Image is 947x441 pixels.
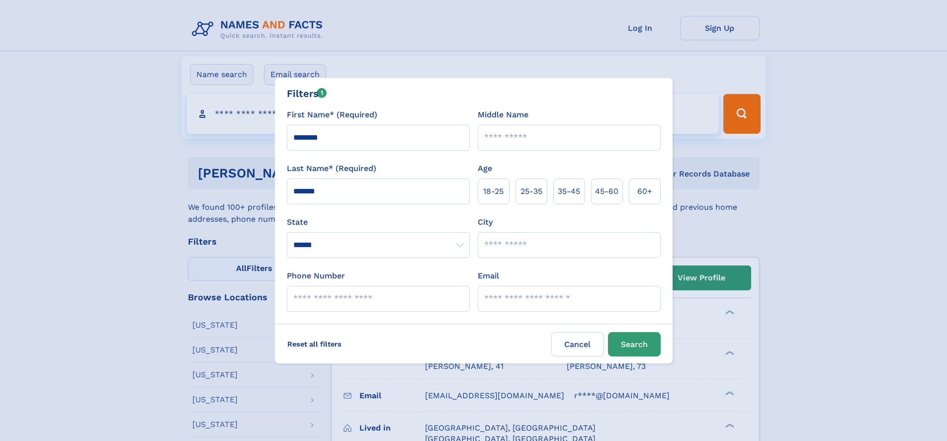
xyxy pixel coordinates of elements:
label: State [287,216,470,228]
label: Reset all filters [281,332,348,356]
span: 35‑45 [558,185,580,197]
div: Filters [287,86,327,101]
span: 60+ [637,185,652,197]
label: Middle Name [478,109,528,121]
span: 18‑25 [483,185,504,197]
label: Phone Number [287,270,345,282]
span: 25‑35 [520,185,542,197]
label: Cancel [551,332,604,356]
span: 45‑60 [595,185,618,197]
label: City [478,216,493,228]
label: Last Name* (Required) [287,163,376,175]
button: Search [608,332,661,356]
label: First Name* (Required) [287,109,377,121]
label: Email [478,270,499,282]
label: Age [478,163,492,175]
